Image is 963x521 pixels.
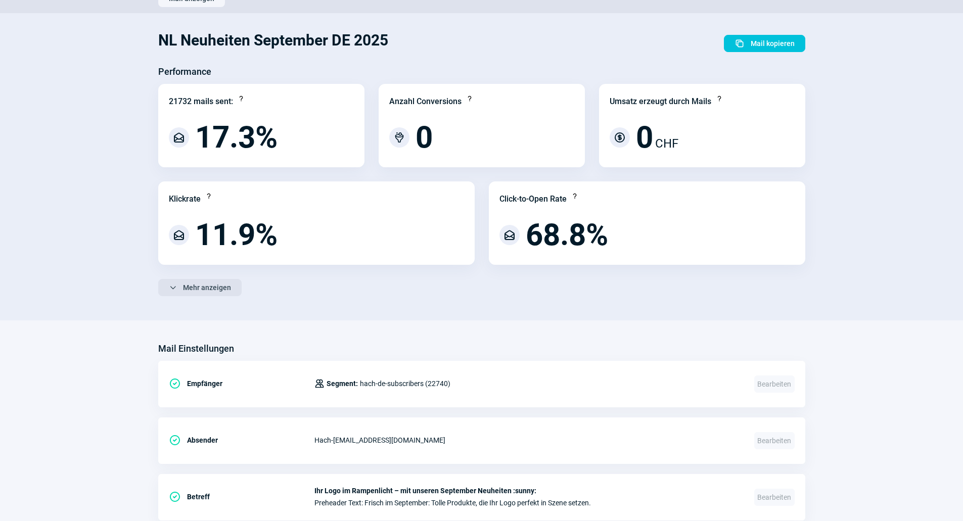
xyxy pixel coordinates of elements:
div: hach-de-subscribers (22740) [314,373,450,394]
span: Bearbeiten [754,489,795,506]
span: 0 [416,122,433,153]
span: 17.3% [195,122,278,153]
span: Preheader Text: Frisch im September: Tolle Produkte, die Ihr Logo perfekt in Szene setzen. [314,499,742,507]
button: Mail kopieren [724,35,805,52]
div: 21732 mails sent: [169,96,233,108]
span: CHF [655,134,678,153]
div: Click-to-Open Rate [499,193,567,205]
span: 68.8% [526,220,608,250]
span: Mail kopieren [751,35,795,52]
div: Hach - [EMAIL_ADDRESS][DOMAIN_NAME] [314,430,742,450]
span: Bearbeiten [754,432,795,449]
span: Mehr anzeigen [183,279,231,296]
div: Absender [169,430,314,450]
div: Empfänger [169,373,314,394]
div: Betreff [169,487,314,507]
h3: Mail Einstellungen [158,341,234,357]
div: Umsatz erzeugt durch Mails [610,96,711,108]
span: 0 [636,122,653,153]
span: Segment: [327,377,358,390]
span: 11.9% [195,220,278,250]
span: Ihr Logo im Rampenlicht – mit unseren September Neuheiten :sunny: [314,487,742,495]
h3: Performance [158,64,211,80]
span: Bearbeiten [754,375,795,393]
button: Mehr anzeigen [158,279,242,296]
div: Klickrate [169,193,201,205]
div: Anzahl Conversions [389,96,462,108]
h1: NL Neuheiten September DE 2025 [158,23,388,58]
